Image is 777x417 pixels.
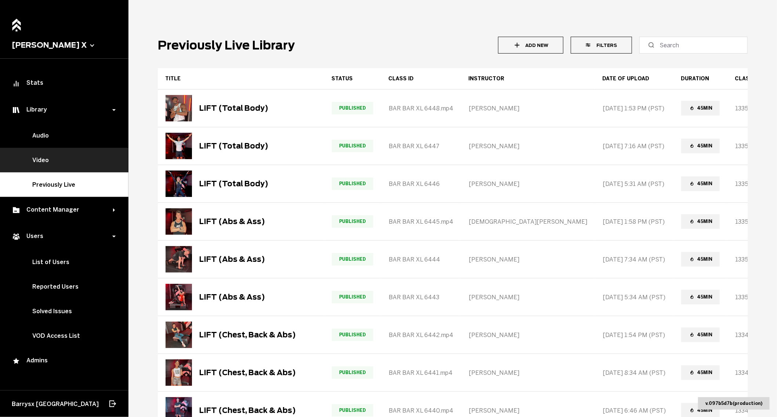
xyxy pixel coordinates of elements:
div: LIFT (Abs & Ass) [199,255,265,264]
span: [DATE] 5:31 AM (PST) [603,180,664,187]
img: LIFT (Total Body) [166,95,192,121]
span: [PERSON_NAME] [469,332,519,339]
span: PUBLISHED [332,140,373,152]
span: PUBLISHED [332,366,373,379]
span: [DATE] 1:58 PM (PST) [603,218,665,225]
span: 1334585 [735,332,760,339]
span: PUBLISHED [332,329,373,341]
span: 1334631 [735,407,759,414]
span: [DATE] 5:34 AM (PST) [603,294,665,301]
th: Toggle SortBy [158,68,324,89]
img: LIFT (Total Body) [166,171,192,197]
span: PUBLISHED [332,291,373,303]
div: LIFT (Total Body) [199,179,268,188]
a: Home [10,15,23,30]
th: Toggle SortBy [381,68,461,89]
span: [DATE] 7:34 AM (PST) [603,256,665,263]
span: BAR BAR XL 6441.mp4 [389,369,453,376]
input: Search [660,41,733,50]
div: LIFT (Total Body) [199,104,268,113]
span: BAR BAR XL 6444 [389,256,440,263]
span: PUBLISHED [332,253,373,266]
span: [PERSON_NAME] [469,256,519,263]
th: Toggle SortBy [461,68,595,89]
span: PUBLISHED [332,178,373,190]
div: LIFT (Chest, Back & Abs) [199,330,296,339]
span: 45 min [681,101,720,115]
span: PUBLISHED [332,215,373,228]
span: [DATE] 1:54 PM (PST) [603,332,665,339]
span: 1335269 [735,256,759,263]
span: 1334630 [735,369,760,376]
button: Log out [108,396,117,412]
span: 1335217 [735,218,758,225]
span: [PERSON_NAME] [469,369,519,376]
span: BAR BAR XL 6442.mp4 [389,332,453,339]
span: [PERSON_NAME] [469,294,519,301]
span: PUBLISHED [332,404,373,417]
div: LIFT (Total Body) [199,142,268,150]
span: 45 min [681,139,720,153]
span: PUBLISHED [332,102,373,114]
span: 1335870 [735,143,759,150]
div: Users [12,232,113,241]
div: v. 097b5d7b ( production ) [698,397,770,410]
span: [DATE] 8:34 AM (PST) [603,369,665,376]
span: BAR BAR XL 6445.mp4 [389,218,453,225]
span: 45 min [681,176,720,191]
span: [PERSON_NAME] [469,143,519,150]
h1: Previously Live Library [158,38,295,52]
th: Toggle SortBy [324,68,381,89]
span: 1335826 [735,180,759,187]
span: 45 min [681,252,720,266]
div: Library [12,106,113,114]
th: Toggle SortBy [673,68,727,89]
span: [DATE] 1:53 PM (PST) [603,105,664,112]
img: LIFT (Abs & Ass) [166,246,192,272]
th: Toggle SortBy [595,68,673,89]
button: [PERSON_NAME] X [12,41,117,50]
span: 1335270 [735,294,759,301]
span: BAR BAR XL 6448.mp4 [389,105,453,112]
div: Content Manager [12,206,113,215]
img: LIFT (Total Body) [166,133,192,159]
span: 1335869 [735,105,759,112]
div: LIFT (Abs & Ass) [199,217,265,226]
span: [DATE] 7:16 AM (PST) [603,143,664,150]
button: Add New [498,37,563,54]
button: Filters [571,37,632,54]
span: [DATE] 6:46 AM (PST) [603,407,666,414]
span: 45 min [681,214,720,228]
img: LIFT (Chest, Back & Abs) [166,359,192,386]
span: 45 min [681,290,720,304]
span: BAR BAR XL 6440.mp4 [389,407,453,414]
img: LIFT (Abs & Ass) [166,284,192,310]
div: LIFT (Abs & Ass) [199,293,265,301]
div: Stats [12,79,117,88]
span: BAR BAR XL 6446 [389,180,440,187]
span: [PERSON_NAME] [469,105,519,112]
img: LIFT (Abs & Ass) [166,208,192,235]
span: 45 min [681,328,720,342]
span: BAR BAR XL 6443 [389,294,439,301]
span: [PERSON_NAME] [469,180,519,187]
img: LIFT (Chest, Back & Abs) [166,322,192,348]
span: [DEMOGRAPHIC_DATA][PERSON_NAME] [469,218,587,225]
div: LIFT (Chest, Back & Abs) [199,406,296,415]
div: LIFT (Chest, Back & Abs) [199,368,296,377]
span: 45 min [681,365,720,380]
span: [PERSON_NAME] [469,407,519,414]
div: Admins [12,357,117,366]
span: BAR BAR XL 6447 [389,143,439,150]
span: Barrysx [GEOGRAPHIC_DATA] [12,400,99,407]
